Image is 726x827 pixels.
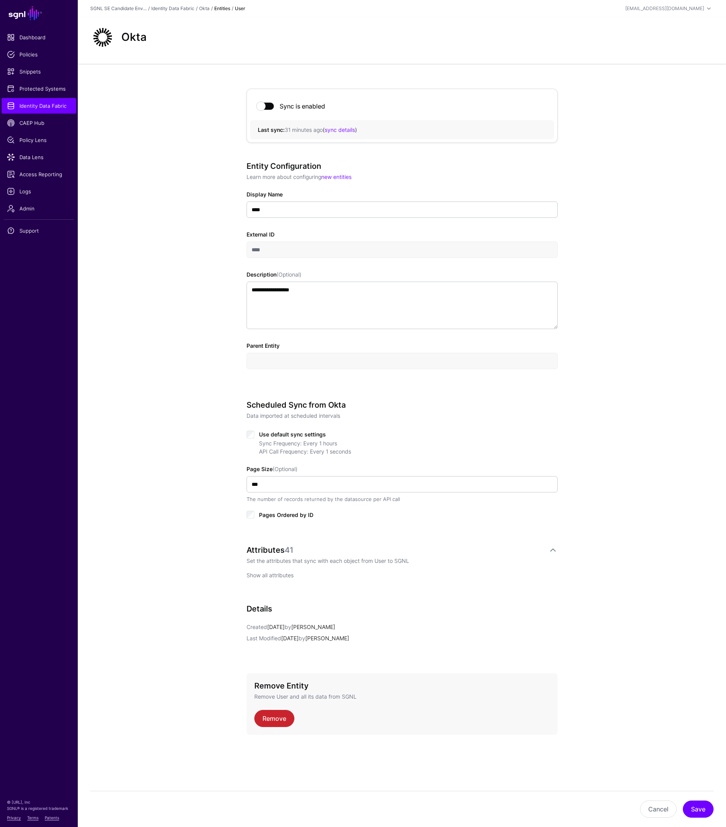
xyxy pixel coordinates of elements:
span: (Optional) [276,271,301,278]
a: Identity Data Fabric [151,5,194,11]
a: Admin [2,201,76,216]
span: Last Modified [247,635,281,641]
div: The number of records returned by the datasource per API call [247,496,558,503]
h3: Entity Configuration [247,161,558,171]
span: [DATE] [281,635,299,641]
span: Admin [7,205,71,212]
div: / [230,5,235,12]
a: SGNL SE Candidate Env... [90,5,147,11]
label: Page Size [247,465,297,473]
h3: Scheduled Sync from Okta [247,400,558,410]
div: Attributes [247,545,548,555]
span: Support [7,227,71,235]
a: Privacy [7,815,21,820]
span: [DATE] [267,624,285,630]
a: Remove [254,710,294,727]
span: CAEP Hub [7,119,71,127]
strong: User [235,5,245,11]
img: svg+xml;base64,PHN2ZyB3aWR0aD0iNjQiIGhlaWdodD0iNjQiIHZpZXdCb3g9IjAgMCA2NCA2NCIgZmlsbD0ibm9uZSIgeG... [90,25,115,50]
span: Pages Ordered by ID [259,512,313,518]
span: 41 [285,545,294,555]
a: Logs [2,184,76,199]
app-identifier: [PERSON_NAME] [285,624,335,630]
label: Display Name [247,190,283,198]
label: Parent Entity [247,342,280,350]
p: SGNL® is a registered trademark [7,805,71,811]
button: Cancel [640,801,677,818]
span: 31 minutes ago [285,126,323,133]
span: Created [247,624,267,630]
button: Save [683,801,714,818]
span: Use default sync settings [259,431,326,438]
a: Patents [45,815,59,820]
div: ( ) [258,126,546,134]
p: Set the attributes that sync with each object from User to SGNL [247,557,558,565]
a: sync details [325,126,355,133]
p: Remove User and all its data from SGNL [254,692,550,701]
div: Sync is enabled [275,102,325,110]
a: Policy Lens [2,132,76,148]
a: Identity Data Fabric [2,98,76,114]
label: External ID [247,230,275,238]
a: Policies [2,47,76,62]
h3: Remove Entity [254,681,550,690]
span: Identity Data Fabric [7,102,71,110]
a: Snippets [2,64,76,79]
h3: Details [247,604,558,613]
p: Learn more about configuring [247,173,558,181]
a: CAEP Hub [2,115,76,131]
a: SGNL [5,5,73,22]
h2: Okta [121,31,147,44]
strong: Last sync: [258,126,285,133]
div: / [147,5,151,12]
a: Show all attributes [247,572,294,578]
span: Policy Lens [7,136,71,144]
span: by [285,624,291,630]
a: Data Lens [2,149,76,165]
label: Description [247,270,301,279]
span: Access Reporting [7,170,71,178]
app-identifier: [PERSON_NAME] [299,635,349,641]
span: Snippets [7,68,71,75]
a: Dashboard [2,30,76,45]
p: © [URL], Inc [7,799,71,805]
div: [EMAIL_ADDRESS][DOMAIN_NAME] [625,5,704,12]
span: by [299,635,305,641]
span: Policies [7,51,71,58]
span: Data Lens [7,153,71,161]
span: Logs [7,187,71,195]
strong: Entities [214,5,230,11]
p: Data imported at scheduled intervals [247,412,558,420]
a: new entities [321,173,352,180]
div: / [210,5,214,12]
div: Sync Frequency: Every 1 hours API Call Frequency: Every 1 seconds [259,439,558,456]
div: / [194,5,199,12]
a: Okta [199,5,210,11]
a: Terms [27,815,38,820]
a: Protected Systems [2,81,76,96]
span: Dashboard [7,33,71,41]
a: Access Reporting [2,166,76,182]
span: (Optional) [273,466,297,472]
span: Protected Systems [7,85,71,93]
